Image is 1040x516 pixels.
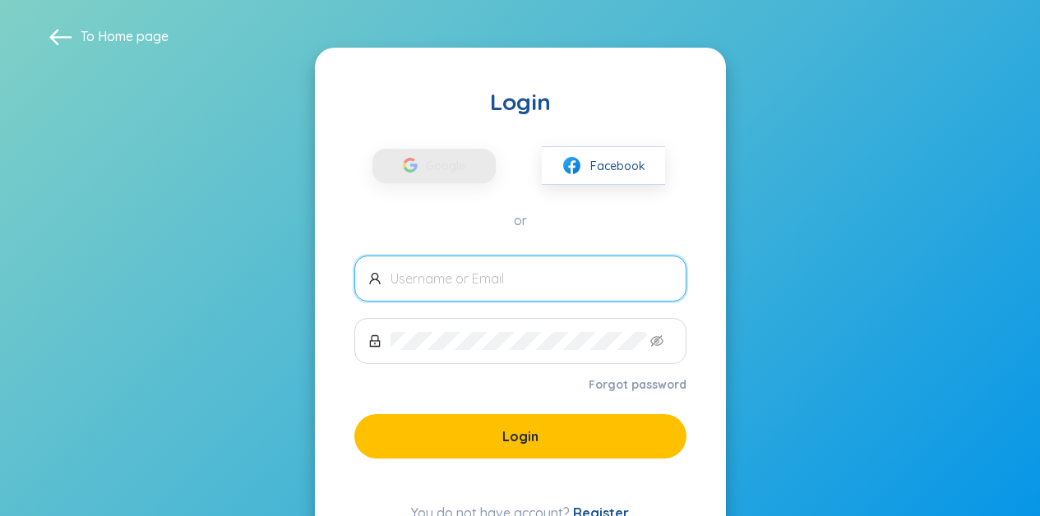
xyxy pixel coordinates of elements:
[354,87,686,117] div: Login
[372,149,496,183] button: Google
[562,155,582,176] img: facebook
[354,211,686,229] div: or
[590,157,645,175] span: Facebook
[542,146,665,185] button: facebookFacebook
[368,334,381,348] span: lock
[426,149,474,183] span: Google
[98,28,169,44] a: Home page
[391,270,673,288] input: Username or Email
[81,27,169,45] span: To
[589,376,686,393] a: Forgot password
[354,414,686,458] button: Login
[368,272,381,285] span: user
[502,427,538,445] span: Login
[650,334,663,348] span: eye-invisible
